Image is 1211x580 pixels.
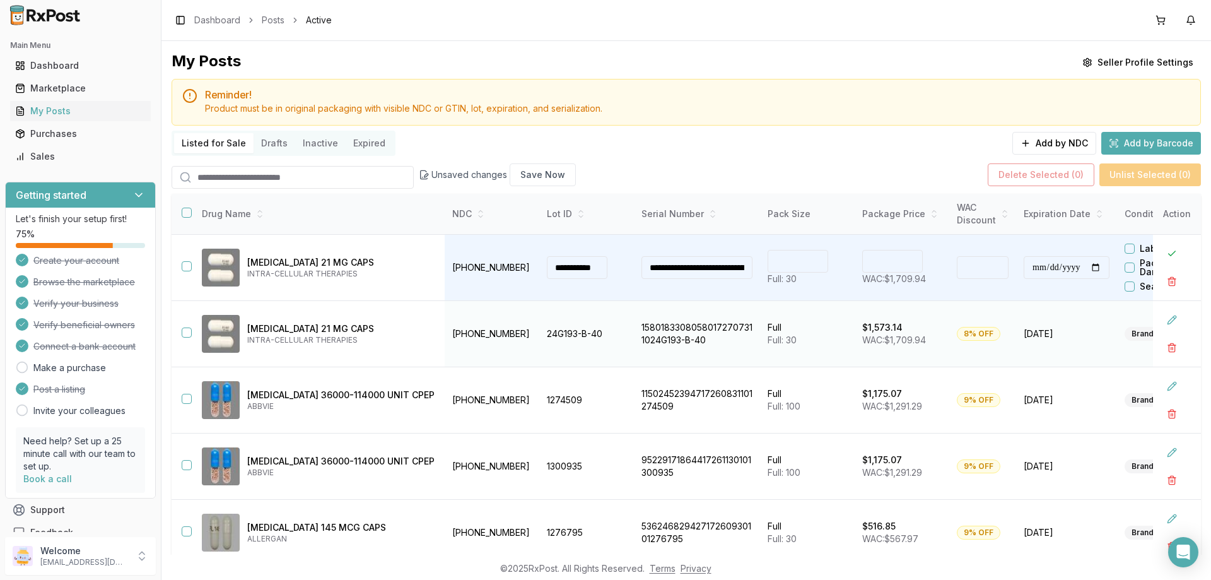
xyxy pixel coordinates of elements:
[172,51,241,74] div: My Posts
[634,367,760,434] td: 11502452394717260831101274509
[33,405,126,417] a: Invite your colleagues
[202,514,240,552] img: Linzess 145 MCG CAPS
[634,500,760,566] td: 53624682942717260930101276795
[1125,327,1179,341] div: Brand New
[5,56,156,76] button: Dashboard
[1024,526,1109,539] span: [DATE]
[957,393,1000,407] div: 9% OFF
[247,269,435,279] p: INTRA-CELLULAR THERAPIES
[634,301,760,367] td: 15801833080580172707311024G193-B-40
[254,133,295,153] button: Drafts
[768,533,797,544] span: Full: 30
[650,563,676,574] a: Terms
[760,367,855,434] td: Full
[445,235,539,301] td: [PHONE_NUMBER]
[15,127,146,140] div: Purchases
[5,124,156,144] button: Purchases
[30,526,73,539] span: Feedback
[1161,270,1183,293] button: Delete
[768,401,800,411] span: Full: 100
[862,401,922,411] span: WAC: $1,291.29
[10,122,151,145] a: Purchases
[247,455,435,468] p: [MEDICAL_DATA] 36000-114000 UNIT CPEP
[547,208,626,220] div: Lot ID
[33,340,136,353] span: Connect a bank account
[539,434,634,500] td: 1300935
[419,163,576,186] div: Unsaved changes
[5,78,156,98] button: Marketplace
[862,321,903,334] p: $1,573.14
[10,145,151,168] a: Sales
[1012,132,1096,155] button: Add by NDC
[202,447,240,485] img: Creon 36000-114000 UNIT CPEP
[1161,375,1183,398] button: Edit
[23,435,137,473] p: Need help? Set up a 25 minute call with our team to set up.
[445,301,539,367] td: [PHONE_NUMBER]
[1125,393,1179,407] div: Brand New
[760,500,855,566] td: Full
[539,301,634,367] td: 24G193-B-40
[10,100,151,122] a: My Posts
[957,459,1000,473] div: 9% OFF
[445,367,539,434] td: [PHONE_NUMBER]
[1101,132,1201,155] button: Add by Barcode
[247,534,435,544] p: ALLERGAN
[5,101,156,121] button: My Posts
[194,14,240,27] a: Dashboard
[247,401,435,411] p: ABBVIE
[1168,537,1198,567] div: Open Intercom Messenger
[202,315,240,353] img: Caplyta 21 MG CAPS
[768,273,797,284] span: Full: 30
[247,256,435,269] p: [MEDICAL_DATA] 21 MG CAPS
[16,213,145,225] p: Let's finish your setup first!
[202,381,240,419] img: Creon 36000-114000 UNIT CPEP
[5,499,156,521] button: Support
[306,14,332,27] span: Active
[957,201,1009,227] div: WAC Discount
[539,367,634,434] td: 1274509
[768,467,800,478] span: Full: 100
[862,388,902,400] p: $1,175.07
[33,362,106,374] a: Make a purchase
[1024,328,1109,340] span: [DATE]
[247,323,435,335] p: [MEDICAL_DATA] 21 MG CAPS
[1161,469,1183,492] button: Delete
[1024,394,1109,406] span: [DATE]
[40,545,128,557] p: Welcome
[681,563,711,574] a: Privacy
[16,228,35,240] span: 75 %
[1125,459,1179,473] div: Brand New
[862,520,896,533] p: $516.85
[862,533,918,544] span: WAC: $567.97
[641,208,752,220] div: Serial Number
[1140,244,1203,253] label: Label Residue
[1024,460,1109,473] span: [DATE]
[10,54,151,77] a: Dashboard
[862,334,926,345] span: WAC: $1,709.94
[202,208,435,220] div: Drug Name
[247,521,435,534] p: [MEDICAL_DATA] 145 MCG CAPS
[760,434,855,500] td: Full
[205,102,1190,115] div: Product must be in original packaging with visible NDC or GTIN, lot, expiration, and serialization.
[768,334,797,345] span: Full: 30
[1161,403,1183,425] button: Delete
[33,254,119,267] span: Create your account
[15,82,146,95] div: Marketplace
[13,546,33,566] img: User avatar
[957,526,1000,540] div: 9% OFF
[957,327,1000,341] div: 8% OFF
[760,301,855,367] td: Full
[862,467,922,478] span: WAC: $1,291.29
[862,208,942,220] div: Package Price
[539,500,634,566] td: 1276795
[202,249,240,287] img: Caplyta 21 MG CAPS
[15,150,146,163] div: Sales
[1024,208,1109,220] div: Expiration Date
[33,276,135,288] span: Browse the marketplace
[174,133,254,153] button: Listed for Sale
[5,521,156,544] button: Feedback
[16,187,86,203] h3: Getting started
[1161,309,1183,331] button: Edit
[634,434,760,500] td: 95229171864417261130101300935
[1075,51,1201,74] button: Seller Profile Settings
